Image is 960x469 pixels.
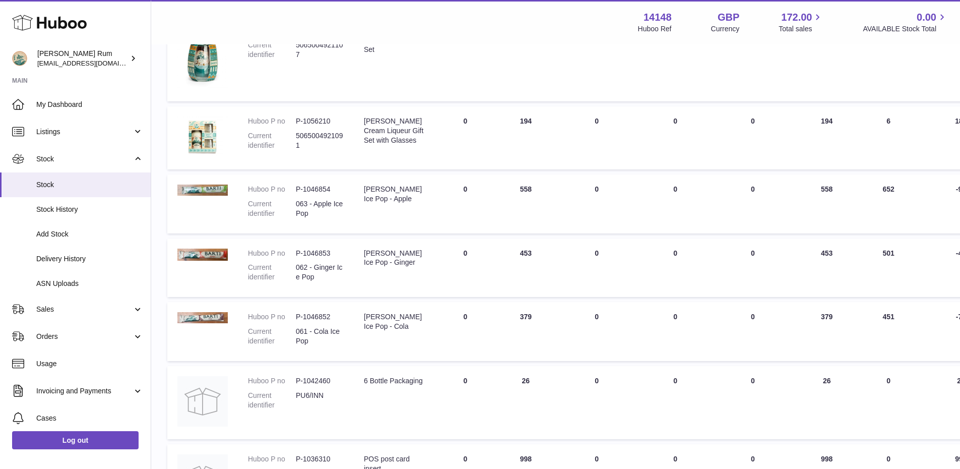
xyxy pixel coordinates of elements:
[248,131,296,150] dt: Current identifier
[296,249,344,258] dd: P-1046853
[177,26,228,89] img: product image
[248,312,296,322] dt: Huboo P no
[248,40,296,60] dt: Current identifier
[177,116,228,157] img: product image
[793,174,861,233] td: 558
[36,205,143,214] span: Stock History
[861,106,916,169] td: 6
[177,185,228,196] img: product image
[296,131,344,150] dd: 5065004921091
[248,116,296,126] dt: Huboo P no
[435,239,495,298] td: 0
[556,239,637,298] td: 0
[861,302,916,361] td: 451
[435,366,495,439] td: 0
[751,455,755,463] span: 0
[177,376,228,427] img: product image
[36,180,143,190] span: Stock
[364,116,425,145] div: [PERSON_NAME] Cream Liqueur Gift Set with Glasses
[556,106,637,169] td: 0
[296,199,344,218] dd: 063 - Apple Ice Pop
[637,239,713,298] td: 0
[861,174,916,233] td: 652
[751,249,755,257] span: 0
[863,24,948,34] span: AVAILABLE Stock Total
[248,249,296,258] dt: Huboo P no
[793,16,861,101] td: 55
[296,327,344,346] dd: 061 - Cola Ice Pop
[861,16,916,101] td: 5
[364,185,425,204] div: [PERSON_NAME] Ice Pop - Apple
[435,302,495,361] td: 0
[296,391,344,410] dd: PU6/INN
[793,366,861,439] td: 26
[364,249,425,268] div: [PERSON_NAME] Ice Pop - Ginger
[36,100,143,109] span: My Dashboard
[793,106,861,169] td: 194
[296,263,344,282] dd: 062 - Ginger Ice Pop
[248,391,296,410] dt: Current identifier
[751,377,755,385] span: 0
[248,376,296,386] dt: Huboo P no
[638,24,672,34] div: Huboo Ref
[248,185,296,194] dt: Huboo P no
[751,117,755,125] span: 0
[177,312,228,323] img: product image
[36,127,133,137] span: Listings
[718,11,739,24] strong: GBP
[556,16,637,101] td: 0
[435,174,495,233] td: 0
[248,263,296,282] dt: Current identifier
[917,11,936,24] span: 0.00
[556,174,637,233] td: 0
[556,366,637,439] td: 0
[296,116,344,126] dd: P-1056210
[637,16,713,101] td: 1
[495,239,556,298] td: 453
[861,366,916,439] td: 0
[296,312,344,322] dd: P-1046852
[177,249,228,261] img: product image
[12,51,27,66] img: mail@bartirum.wales
[36,332,133,341] span: Orders
[556,302,637,361] td: 0
[751,185,755,193] span: 0
[36,229,143,239] span: Add Stock
[779,11,823,34] a: 172.00 Total sales
[12,431,139,449] a: Log out
[861,239,916,298] td: 501
[495,302,556,361] td: 379
[495,16,556,101] td: 56
[495,174,556,233] td: 558
[495,366,556,439] td: 26
[364,376,425,386] div: 6 Bottle Packaging
[248,454,296,464] dt: Huboo P no
[793,302,861,361] td: 379
[495,106,556,169] td: 194
[36,386,133,396] span: Invoicing and Payments
[36,414,143,423] span: Cases
[296,185,344,194] dd: P-1046854
[435,16,495,101] td: 0
[637,174,713,233] td: 0
[637,366,713,439] td: 0
[296,40,344,60] dd: 5065004921107
[751,313,755,321] span: 0
[364,312,425,331] div: [PERSON_NAME] Ice Pop - Cola
[36,279,143,288] span: ASN Uploads
[637,106,713,169] td: 0
[296,376,344,386] dd: P-1042460
[781,11,812,24] span: 172.00
[793,239,861,298] td: 453
[36,305,133,314] span: Sales
[36,359,143,369] span: Usage
[36,254,143,264] span: Delivery History
[248,327,296,346] dt: Current identifier
[435,106,495,169] td: 0
[248,199,296,218] dt: Current identifier
[637,302,713,361] td: 0
[37,49,128,68] div: [PERSON_NAME] Rum
[644,11,672,24] strong: 14148
[296,454,344,464] dd: P-1036310
[711,24,740,34] div: Currency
